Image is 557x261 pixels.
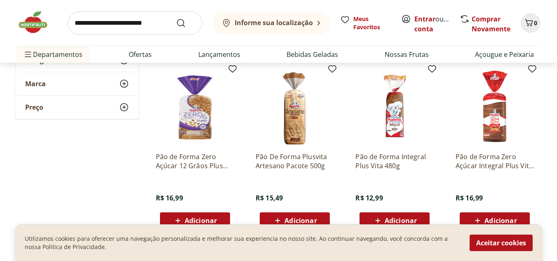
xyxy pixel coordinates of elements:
[15,96,139,119] button: Preço
[68,12,202,35] input: search
[385,49,429,59] a: Nossas Frutas
[129,49,152,59] a: Ofertas
[534,19,537,27] span: 0
[456,67,534,146] img: Pão de Forma Zero Açúcar Integral Plus Vita 350g
[385,217,417,224] span: Adicionar
[185,217,217,224] span: Adicionar
[25,80,46,88] span: Marca
[521,13,541,33] button: Carrinho
[156,193,183,202] span: R$ 16,99
[15,72,139,95] button: Marca
[355,152,434,170] a: Pão de Forma Integral Plus Vita 480g
[16,10,58,35] img: Hortifruti
[360,212,430,229] button: Adicionar
[156,152,234,170] a: Pão de Forma Zero Açúcar 12 Grãos Plus Vita 350g
[256,193,283,202] span: R$ 15,49
[284,217,317,224] span: Adicionar
[460,212,530,229] button: Adicionar
[475,49,534,59] a: Açougue e Peixaria
[23,45,82,64] span: Departamentos
[25,103,43,111] span: Preço
[156,67,234,146] img: Pão de Forma Zero Açúcar 12 Grãos Plus Vita 350g
[414,14,460,33] a: Criar conta
[414,14,435,24] a: Entrar
[198,49,240,59] a: Lançamentos
[472,14,510,33] a: Comprar Novamente
[212,12,330,35] button: Informe sua localização
[355,67,434,146] img: Pão de Forma Integral Plus Vita 480g
[456,152,534,170] a: Pão de Forma Zero Açúcar Integral Plus Vita 350g
[470,235,533,251] button: Aceitar cookies
[256,67,334,146] img: Pão De Forma Plusvita Artesano Pacote 500g
[456,193,483,202] span: R$ 16,99
[414,14,451,34] span: ou
[484,217,517,224] span: Adicionar
[160,212,230,229] button: Adicionar
[355,193,383,202] span: R$ 12,99
[25,235,460,251] p: Utilizamos cookies para oferecer uma navegação personalizada e melhorar sua experiencia no nosso ...
[256,152,334,170] a: Pão De Forma Plusvita Artesano Pacote 500g
[260,212,330,229] button: Adicionar
[23,45,33,64] button: Menu
[287,49,338,59] a: Bebidas Geladas
[353,15,391,31] span: Meus Favoritos
[176,18,196,28] button: Submit Search
[235,18,313,27] b: Informe sua localização
[340,15,391,31] a: Meus Favoritos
